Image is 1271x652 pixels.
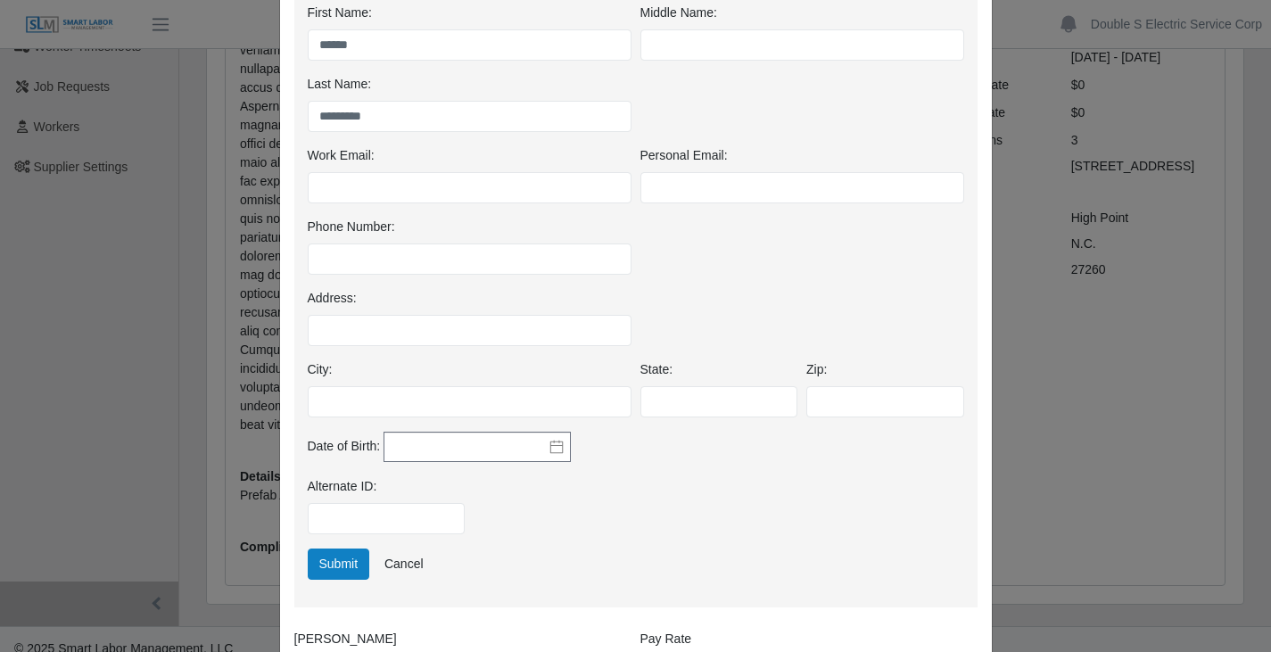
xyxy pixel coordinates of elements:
button: Submit [308,549,370,580]
label: Date of Birth: [308,437,381,456]
body: Rich Text Area. Press ALT-0 for help. [14,14,665,34]
label: Work Email: [308,146,375,165]
label: Personal Email: [640,146,728,165]
a: Cancel [373,549,435,580]
label: First Name: [308,4,372,22]
label: City: [308,360,333,379]
label: Zip: [806,360,827,379]
label: State: [640,360,673,379]
label: Last Name: [308,75,372,94]
label: Address: [308,289,357,308]
label: Phone Number: [308,218,395,236]
label: Alternate ID: [308,477,377,496]
label: Middle Name: [640,4,717,22]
